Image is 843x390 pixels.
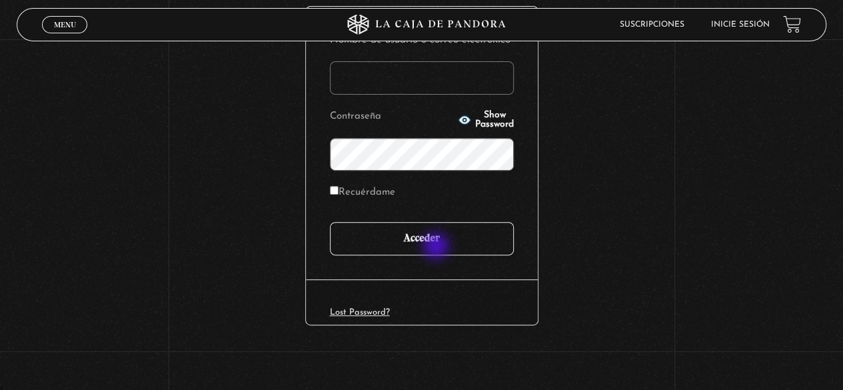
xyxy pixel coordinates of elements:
[330,186,339,195] input: Recuérdame
[330,183,395,203] label: Recuérdame
[330,107,454,127] label: Contraseña
[54,21,76,29] span: Menu
[475,111,514,129] span: Show Password
[458,111,514,129] button: Show Password
[783,15,801,33] a: View your shopping cart
[711,21,770,29] a: Inicie sesión
[330,222,514,255] input: Acceder
[330,308,390,317] a: Lost Password?
[49,31,81,41] span: Cerrar
[620,21,684,29] a: Suscripciones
